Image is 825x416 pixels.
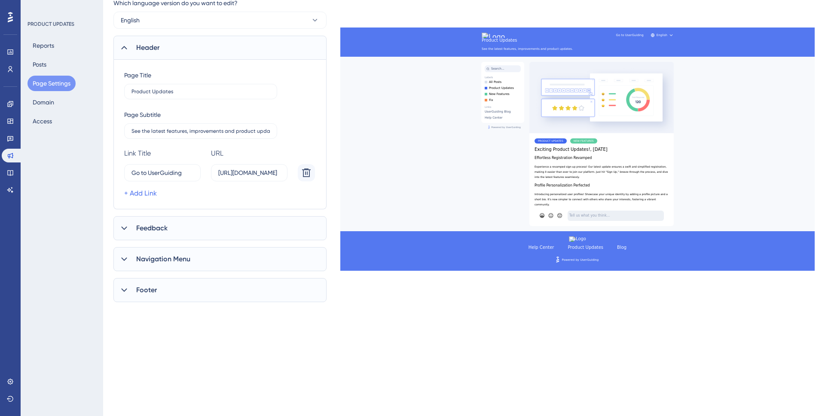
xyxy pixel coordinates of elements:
[124,70,151,80] div: Page Title
[27,76,76,91] button: Page Settings
[136,254,190,264] span: Navigation Menu
[136,285,157,295] span: Footer
[124,110,161,120] div: Page Subtitle
[124,188,157,199] a: + Add Link
[27,95,59,110] button: Domain
[113,12,327,29] button: English
[136,223,168,233] span: Feedback
[124,149,201,157] div: Link Title
[136,43,159,53] span: Header
[218,168,280,177] input: https://www.example.com
[27,38,59,53] button: Reports
[131,89,270,95] input: Product Updates
[121,15,140,25] span: English
[131,168,193,177] input: Link Title
[27,57,52,72] button: Posts
[211,149,287,157] div: URL
[27,21,74,28] div: PRODUCT UPDATES
[131,128,270,134] input: See the latest features, improvements and product updates.
[27,113,57,129] button: Access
